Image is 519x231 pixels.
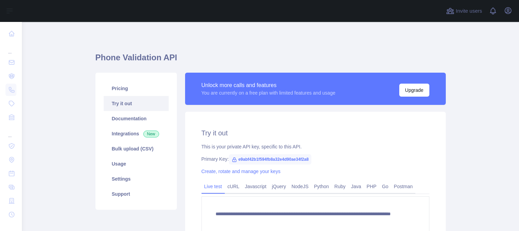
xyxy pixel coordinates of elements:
div: This is your private API key, specific to this API. [202,143,429,150]
a: jQuery [269,181,289,192]
a: Settings [104,171,169,186]
div: ... [5,41,16,55]
a: Python [311,181,332,192]
h2: Try it out [202,128,429,138]
div: Unlock more calls and features [202,81,336,89]
div: You are currently on a free plan with limited features and usage [202,89,336,96]
a: Java [348,181,364,192]
span: Invite users [456,7,482,15]
a: PHP [364,181,379,192]
button: Invite users [445,5,483,16]
h1: Phone Validation API [95,52,446,69]
a: Postman [391,181,415,192]
a: Go [379,181,391,192]
div: ... [5,125,16,138]
a: cURL [225,181,242,192]
a: Create, rotate and manage your keys [202,169,281,174]
a: Javascript [242,181,269,192]
a: NodeJS [289,181,311,192]
a: Integrations New [104,126,169,141]
a: Live test [202,181,225,192]
div: Primary Key: [202,156,429,162]
a: Usage [104,156,169,171]
button: Upgrade [399,84,429,97]
a: Bulk upload (CSV) [104,141,169,156]
a: Ruby [332,181,348,192]
a: Try it out [104,96,169,111]
a: Support [104,186,169,202]
a: Pricing [104,81,169,96]
a: Documentation [104,111,169,126]
span: e9abf42b1f594fb8a32e4d90ae34f2a8 [229,154,311,165]
span: New [143,131,159,137]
